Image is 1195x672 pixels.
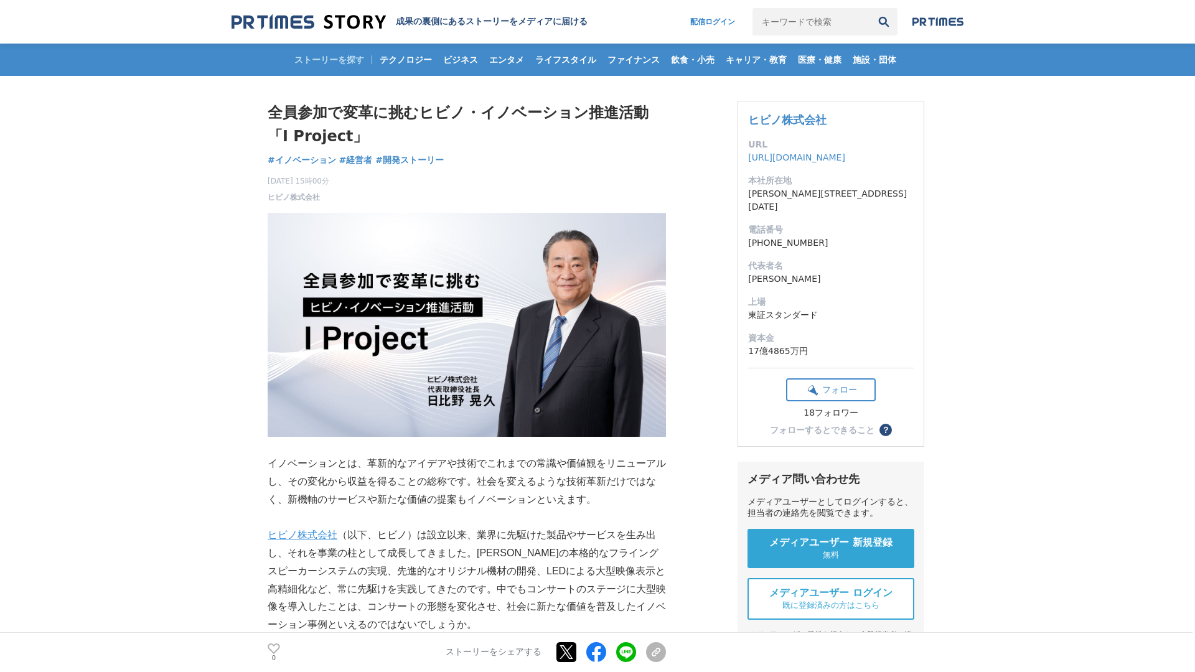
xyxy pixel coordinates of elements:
[770,426,874,434] div: フォローするとできること
[484,54,529,65] span: エンタメ
[748,332,914,345] dt: 資本金
[268,526,666,634] p: （以下、ヒビノ）は設立以来、業界に先駆けた製品やサービスを生み出し、それを事業の柱として成長してきました。[PERSON_NAME]の本格的なフライングスピーカーシステムの実現、先進的なオリジナ...
[666,44,719,76] a: 飲食・小売
[268,213,666,437] img: thumbnail_3d0942f0-a036-11f0-90c4-5b9c5a4ffb56.jpg
[602,44,665,76] a: ファイナンス
[748,138,914,151] dt: URL
[268,455,666,508] p: イノベーションとは、革新的なアイデアや技術でこれまでの常識や価値観をリニューアルし、その変化から収益を得ることの総称です。社会を変えるような技術革新だけではなく、新機軸のサービスや新たな価値の提...
[530,44,601,76] a: ライフスタイル
[748,174,914,187] dt: 本社所在地
[721,54,792,65] span: キャリア・教育
[375,54,437,65] span: テクノロジー
[793,44,846,76] a: 医療・健康
[438,44,483,76] a: ビジネス
[748,296,914,309] dt: 上場
[268,192,320,203] a: ヒビノ株式会社
[786,408,876,419] div: 18フォロワー
[823,549,839,561] span: 無料
[748,345,914,358] dd: 17億4865万円
[748,273,914,286] dd: [PERSON_NAME]
[268,154,336,166] span: #イノベーション
[232,14,588,30] a: 成果の裏側にあるストーリーをメディアに届ける 成果の裏側にあるストーリーをメディアに届ける
[881,426,890,434] span: ？
[870,8,897,35] button: 検索
[446,647,541,658] p: ストーリーをシェアする
[748,259,914,273] dt: 代表者名
[747,578,914,620] a: メディアユーザー ログイン 既に登録済みの方はこちら
[268,655,280,661] p: 0
[748,223,914,236] dt: 電話番号
[375,44,437,76] a: テクノロジー
[666,54,719,65] span: 飲食・小売
[786,378,876,401] button: フォロー
[782,600,879,611] span: 既に登録済みの方はこちら
[268,154,336,167] a: #イノベーション
[602,54,665,65] span: ファイナンス
[484,44,529,76] a: エンタメ
[769,536,893,549] span: メディアユーザー 新規登録
[748,309,914,322] dd: 東証スタンダード
[752,8,870,35] input: キーワードで検索
[879,424,892,436] button: ？
[396,16,588,27] h2: 成果の裏側にあるストーリーをメディアに届ける
[268,530,337,540] a: ヒビノ株式会社
[848,54,901,65] span: 施設・団体
[438,54,483,65] span: ビジネス
[375,154,444,167] a: #開発ストーリー
[339,154,373,167] a: #経営者
[748,236,914,250] dd: [PHONE_NUMBER]
[232,14,386,30] img: 成果の裏側にあるストーリーをメディアに届ける
[748,152,845,162] a: [URL][DOMAIN_NAME]
[721,44,792,76] a: キャリア・教育
[678,8,747,35] a: 配信ログイン
[769,587,893,600] span: メディアユーザー ログイン
[530,54,601,65] span: ライフスタイル
[848,44,901,76] a: 施設・団体
[793,54,846,65] span: 医療・健康
[747,497,914,519] div: メディアユーザーとしてログインすると、担当者の連絡先を閲覧できます。
[748,187,914,213] dd: [PERSON_NAME][STREET_ADDRESS][DATE]
[375,154,444,166] span: #開発ストーリー
[747,472,914,487] div: メディア問い合わせ先
[268,101,666,149] h1: 全員参加で変革に挑むヒビノ・イノベーション推進活動「I Project」
[339,154,373,166] span: #経営者
[912,17,963,27] img: prtimes
[748,113,827,126] a: ヒビノ株式会社
[747,529,914,568] a: メディアユーザー 新規登録 無料
[268,175,329,187] span: [DATE] 15時00分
